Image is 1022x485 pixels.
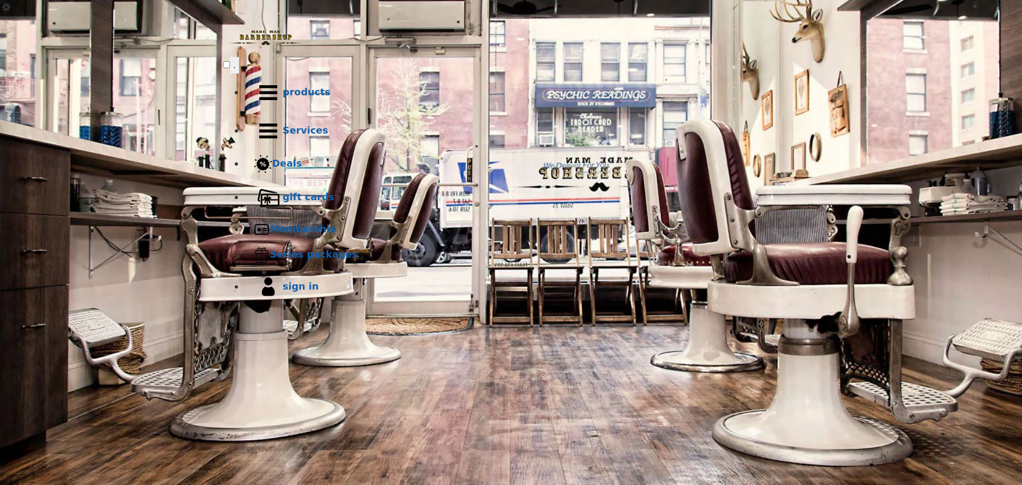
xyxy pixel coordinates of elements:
img: Services [254,117,283,145]
a: Series packagesSeries packages [244,242,799,268]
a: MembershipMembership [244,217,799,242]
input: menu toggle [223,61,230,68]
b: gift cards [283,191,334,202]
a: sign insign in [244,268,799,306]
img: Deals [254,155,272,174]
b: Membership [270,223,336,234]
b: products [283,86,331,97]
button: menu toggle [230,57,239,73]
a: DealsDeals [244,150,799,178]
span: . [233,60,236,70]
a: ServicesServices [244,112,799,150]
a: Gift cardsgift cards [244,178,799,217]
img: Made Man Barbershop Logo [223,21,308,55]
b: Deals [272,158,302,169]
img: Gift cards [254,183,283,212]
a: Productsproducts [244,73,799,112]
b: sign in [283,281,319,292]
img: Membership [254,221,270,237]
b: Services [283,125,328,136]
img: Products [254,78,283,107]
img: sign in [254,273,283,301]
img: Series packages [254,247,270,263]
b: Series packages [270,249,358,260]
